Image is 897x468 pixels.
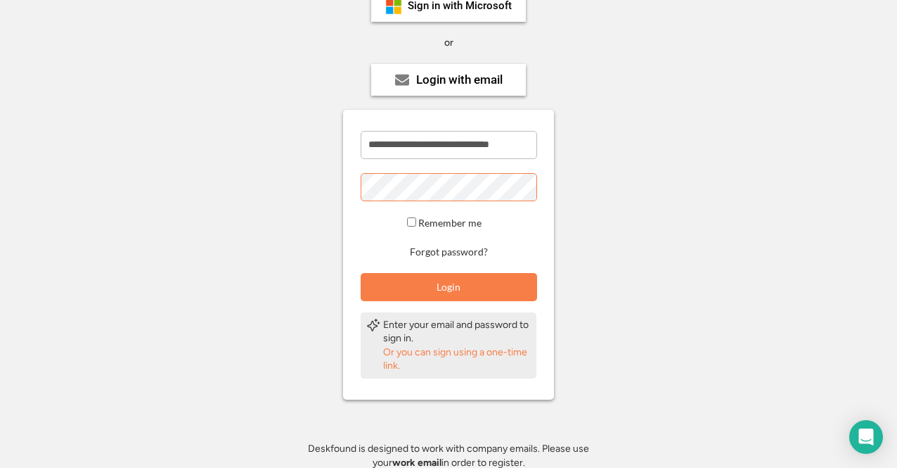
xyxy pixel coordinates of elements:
div: Or you can sign using a one-time link. [383,346,531,373]
button: Login [361,273,537,301]
div: Login with email [416,74,503,86]
button: Forgot password? [408,246,490,259]
div: Enter your email and password to sign in. [383,318,531,346]
label: Remember me [418,217,482,229]
div: Sign in with Microsoft [408,1,512,11]
div: or [444,36,453,50]
div: Open Intercom Messenger [849,420,883,454]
